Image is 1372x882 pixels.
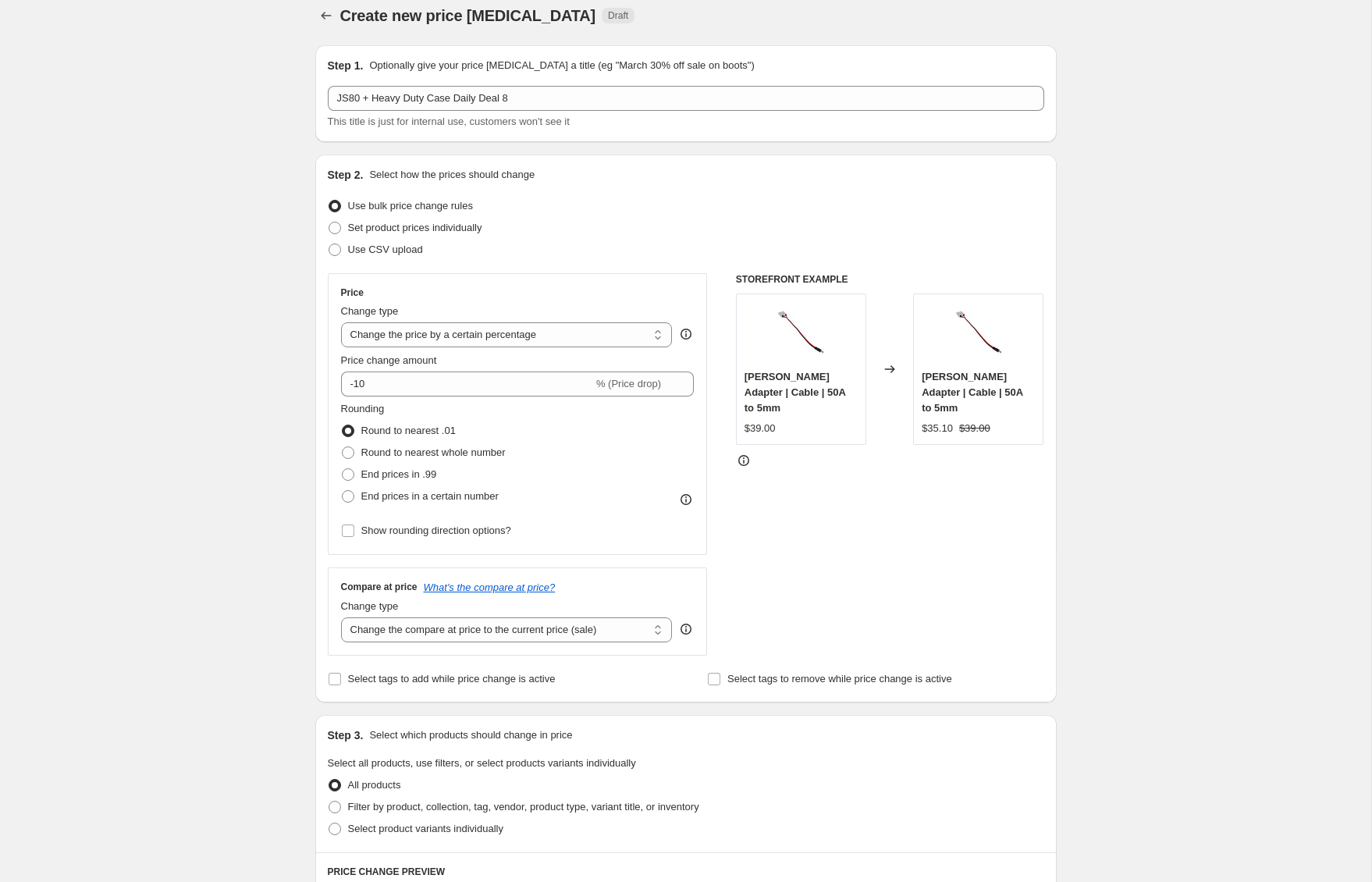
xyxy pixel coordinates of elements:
h6: STOREFRONT EXAMPLE [736,273,1044,286]
h3: Price [341,286,364,299]
div: help [678,621,694,637]
span: Round to nearest whole number [361,446,506,458]
span: [PERSON_NAME] Adapter | Cable | 50A to 5mm [922,371,1023,414]
h2: Step 2. [328,167,364,183]
img: Solar-50A-5mm_80x.jpg [947,302,1010,365]
strike: $39.00 [959,421,990,436]
span: Change type [341,600,399,612]
div: $39.00 [745,421,776,436]
span: Filter by product, collection, tag, vendor, product type, variant title, or inventory [348,801,699,813]
div: $35.10 [922,421,953,436]
p: Select which products should change in price [369,727,572,743]
button: What's the compare at price? [424,581,556,593]
h2: Step 3. [328,727,364,743]
span: Price change amount [341,354,437,366]
button: Price change jobs [315,5,337,27]
span: [PERSON_NAME] Adapter | Cable | 50A to 5mm [745,371,846,414]
span: End prices in .99 [361,468,437,480]
span: % (Price drop) [596,378,661,389]
span: Select tags to add while price change is active [348,673,556,685]
p: Select how the prices should change [369,167,535,183]
h6: PRICE CHANGE PREVIEW [328,866,1044,878]
span: End prices in a certain number [361,490,499,502]
span: Create new price [MEDICAL_DATA] [340,7,596,24]
span: Select product variants individually [348,823,503,834]
span: This title is just for internal use, customers won't see it [328,116,570,127]
span: Rounding [341,403,385,414]
span: Set product prices individually [348,222,482,233]
span: Round to nearest .01 [361,425,456,436]
input: 30% off holiday sale [328,86,1044,111]
span: Change type [341,305,399,317]
span: Use bulk price change rules [348,200,473,212]
img: Solar-50A-5mm_80x.jpg [770,302,832,365]
span: Select all products, use filters, or select products variants individually [328,757,636,769]
h2: Step 1. [328,58,364,73]
h3: Compare at price [341,581,418,593]
span: Draft [608,9,628,22]
span: Use CSV upload [348,244,423,255]
p: Optionally give your price [MEDICAL_DATA] a title (eg "March 30% off sale on boots") [369,58,754,73]
input: -15 [341,372,593,397]
div: help [678,326,694,342]
span: All products [348,779,401,791]
span: Show rounding direction options? [361,525,511,536]
span: Select tags to remove while price change is active [727,673,952,685]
